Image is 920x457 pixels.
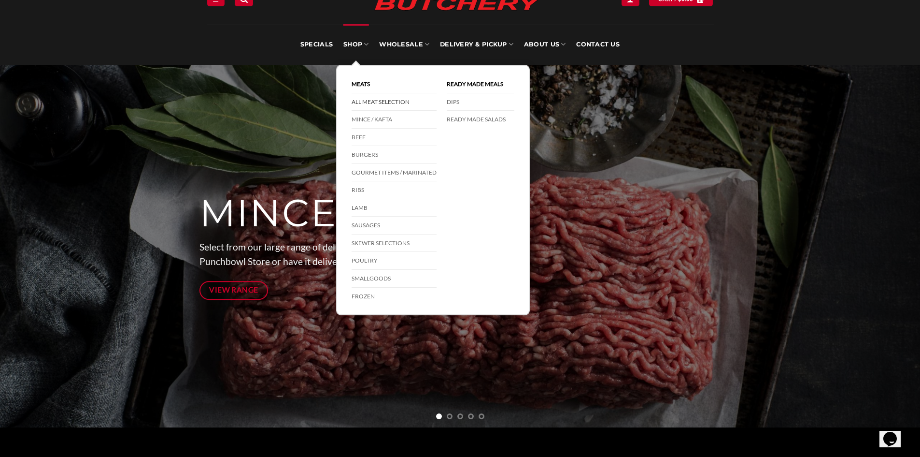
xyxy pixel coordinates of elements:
[352,93,437,111] a: All Meat Selection
[879,418,910,447] iframe: chat widget
[209,284,258,296] span: View Range
[352,288,437,305] a: Frozen
[300,24,333,65] a: Specials
[447,93,514,111] a: DIPS
[440,24,513,65] a: Delivery & Pickup
[468,413,474,419] li: Page dot 4
[457,413,463,419] li: Page dot 3
[447,413,453,419] li: Page dot 2
[199,241,514,267] span: Select from our large range of delicious Order online & collect from our Punchbowl Store or have ...
[524,24,566,65] a: About Us
[352,199,437,217] a: Lamb
[199,281,269,300] a: View Range
[343,24,368,65] a: SHOP
[199,190,337,236] span: MINCE
[352,75,437,93] a: Meats
[352,252,437,270] a: Poultry
[352,129,437,147] a: Beef
[352,181,437,199] a: Ribs
[379,24,429,65] a: Wholesale
[352,111,437,129] a: Mince / Kafta
[436,413,442,419] li: Page dot 1
[447,75,514,93] a: Ready Made Meals
[352,164,437,182] a: Gourmet Items / Marinated
[352,217,437,235] a: Sausages
[479,413,484,419] li: Page dot 5
[447,111,514,128] a: Ready Made Salads
[576,24,620,65] a: Contact Us
[352,270,437,288] a: Smallgoods
[352,146,437,164] a: Burgers
[352,235,437,252] a: Skewer Selections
